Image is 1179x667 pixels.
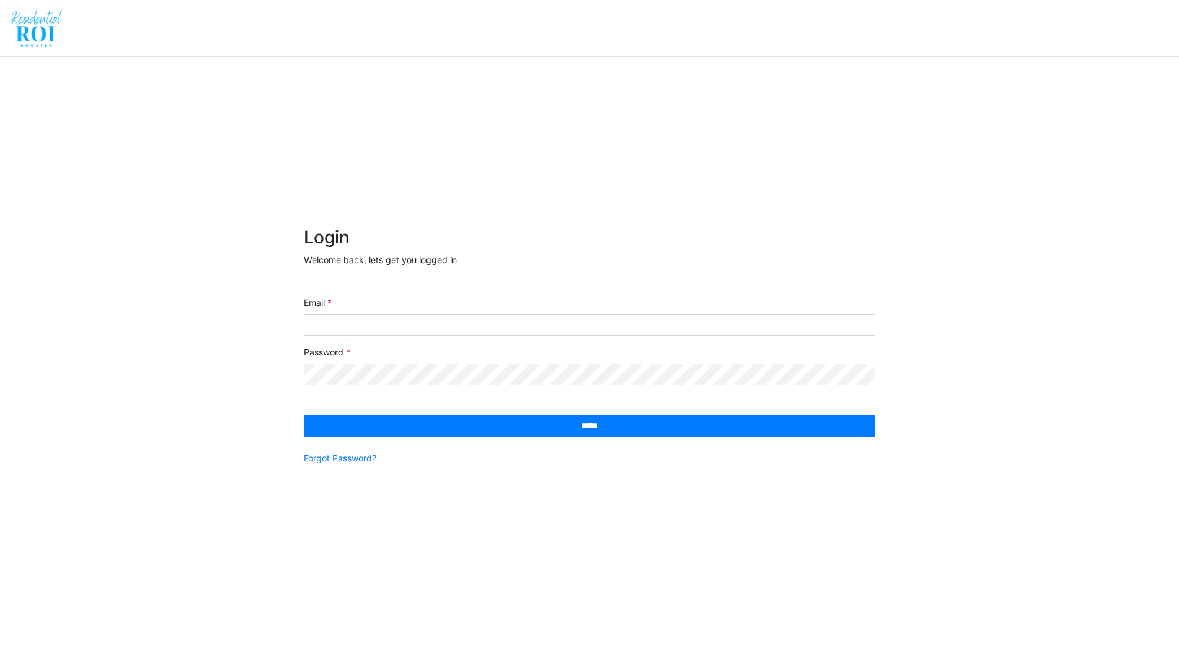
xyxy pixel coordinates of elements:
label: Password [304,346,350,359]
img: spp logo [10,8,64,48]
h2: Login [304,227,875,248]
label: Email [304,296,332,309]
p: Welcome back, lets get you logged in [304,253,875,266]
a: Forgot Password? [304,451,376,464]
